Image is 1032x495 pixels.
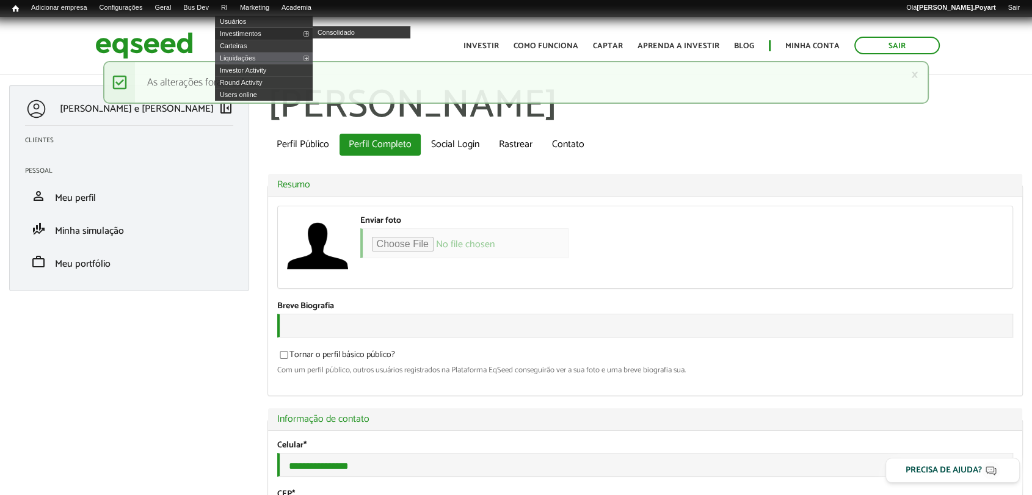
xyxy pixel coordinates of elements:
[31,189,46,203] span: person
[267,85,1023,128] h1: [PERSON_NAME]
[25,189,233,203] a: personMeu perfil
[277,302,334,311] label: Breve Biografia
[25,137,242,144] h2: Clientes
[215,15,313,27] a: Usuários
[917,4,995,11] strong: [PERSON_NAME].Poyart
[593,42,623,50] a: Captar
[1001,3,1026,13] a: Sair
[277,366,1014,374] div: Com um perfil público, outros usuários registrados na Plataforma EqSeed conseguirão ver a sua fot...
[490,134,542,156] a: Rastrear
[900,3,1002,13] a: Olá[PERSON_NAME].Poyart
[854,37,940,54] a: Sair
[60,103,214,115] p: [PERSON_NAME] e [PERSON_NAME]
[31,222,46,236] span: finance_mode
[277,441,307,450] label: Celular
[55,223,124,239] span: Minha simulação
[6,3,25,15] a: Início
[911,68,918,81] a: ×
[55,256,111,272] span: Meu portfólio
[277,351,395,363] label: Tornar o perfil básico público?
[16,212,242,245] li: Minha simulação
[16,245,242,278] li: Meu portfólio
[16,179,242,212] li: Meu perfil
[12,4,19,13] span: Início
[785,42,840,50] a: Minha conta
[148,3,177,13] a: Geral
[277,180,1014,190] a: Resumo
[543,134,594,156] a: Contato
[31,255,46,269] span: work
[514,42,578,50] a: Como funciona
[25,3,93,13] a: Adicionar empresa
[234,3,275,13] a: Marketing
[287,215,348,276] img: Foto de Anderson de Azevedo Lopes Assumpção
[55,190,96,206] span: Meu perfil
[303,438,307,452] span: Este campo é obrigatório.
[103,61,929,104] div: As alterações foram salvas.
[277,414,1014,424] a: Informação de contato
[25,255,233,269] a: workMeu portfólio
[25,222,233,236] a: finance_modeMinha simulação
[463,42,499,50] a: Investir
[25,167,242,175] h2: Pessoal
[177,3,215,13] a: Bus Dev
[422,134,489,156] a: Social Login
[95,29,193,62] img: EqSeed
[287,215,348,276] a: Ver perfil do usuário.
[734,42,754,50] a: Blog
[638,42,719,50] a: Aprenda a investir
[215,3,234,13] a: RI
[275,3,318,13] a: Academia
[340,134,421,156] a: Perfil Completo
[267,134,338,156] a: Perfil Público
[273,351,295,359] input: Tornar o perfil básico público?
[93,3,149,13] a: Configurações
[360,217,401,225] label: Enviar foto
